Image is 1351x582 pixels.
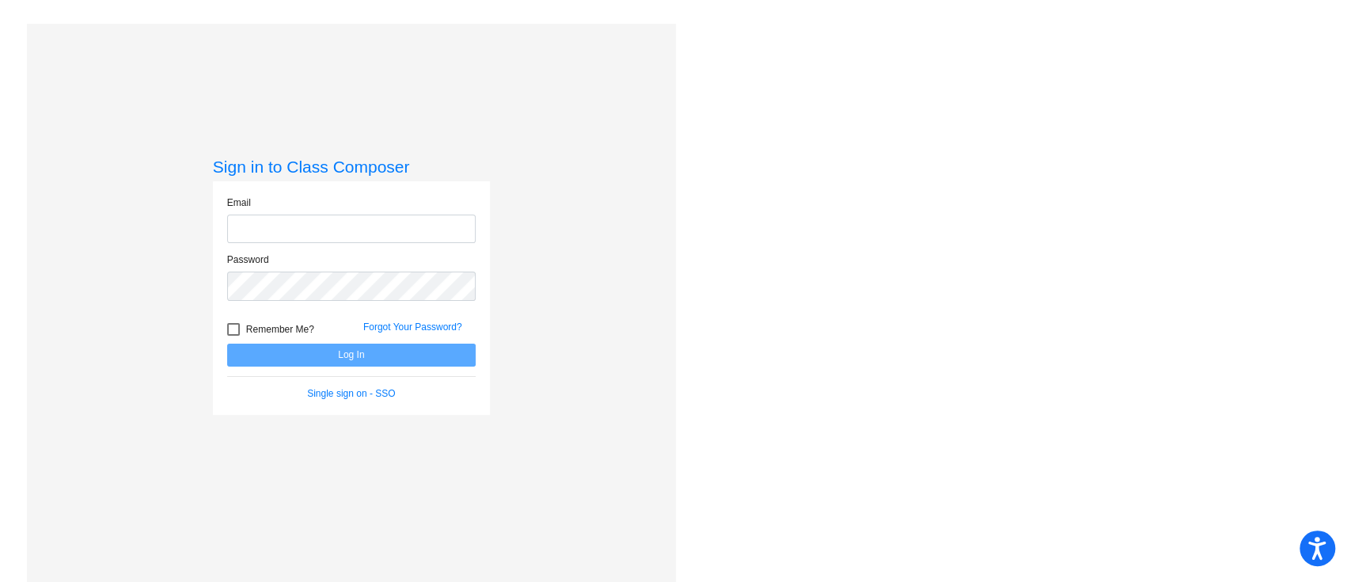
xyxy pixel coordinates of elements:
[227,196,251,210] label: Email
[227,253,269,267] label: Password
[363,321,462,333] a: Forgot Your Password?
[246,320,314,339] span: Remember Me?
[213,157,490,177] h3: Sign in to Class Composer
[227,344,476,367] button: Log In
[307,388,395,399] a: Single sign on - SSO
